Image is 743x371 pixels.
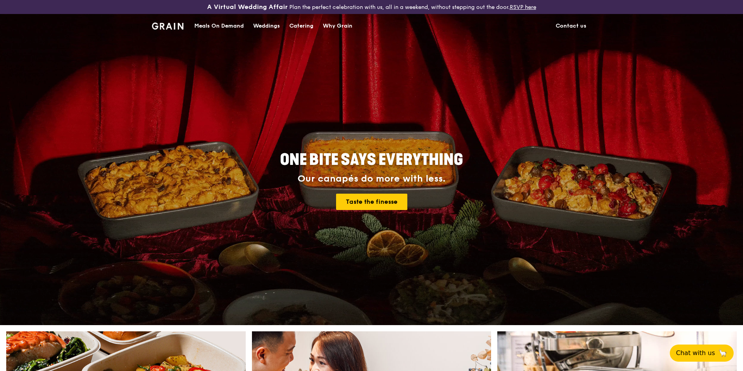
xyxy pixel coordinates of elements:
div: Our canapés do more with less. [231,173,512,184]
img: Grain [152,23,183,30]
span: Chat with us [676,348,715,358]
h3: A Virtual Wedding Affair [207,3,288,11]
a: GrainGrain [152,14,183,37]
a: Why Grain [318,14,357,38]
div: Why Grain [323,14,352,38]
div: Catering [289,14,313,38]
div: Plan the perfect celebration with us, all in a weekend, without stepping out the door. [147,3,596,11]
span: ONE BITE SAYS EVERYTHING [280,150,463,169]
button: Chat with us🦙 [670,345,734,362]
div: Weddings [253,14,280,38]
a: Catering [285,14,318,38]
a: RSVP here [510,4,536,10]
a: Weddings [248,14,285,38]
span: 🦙 [718,348,727,358]
a: Contact us [551,14,591,38]
div: Meals On Demand [194,14,244,38]
a: Taste the finesse [336,194,407,210]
